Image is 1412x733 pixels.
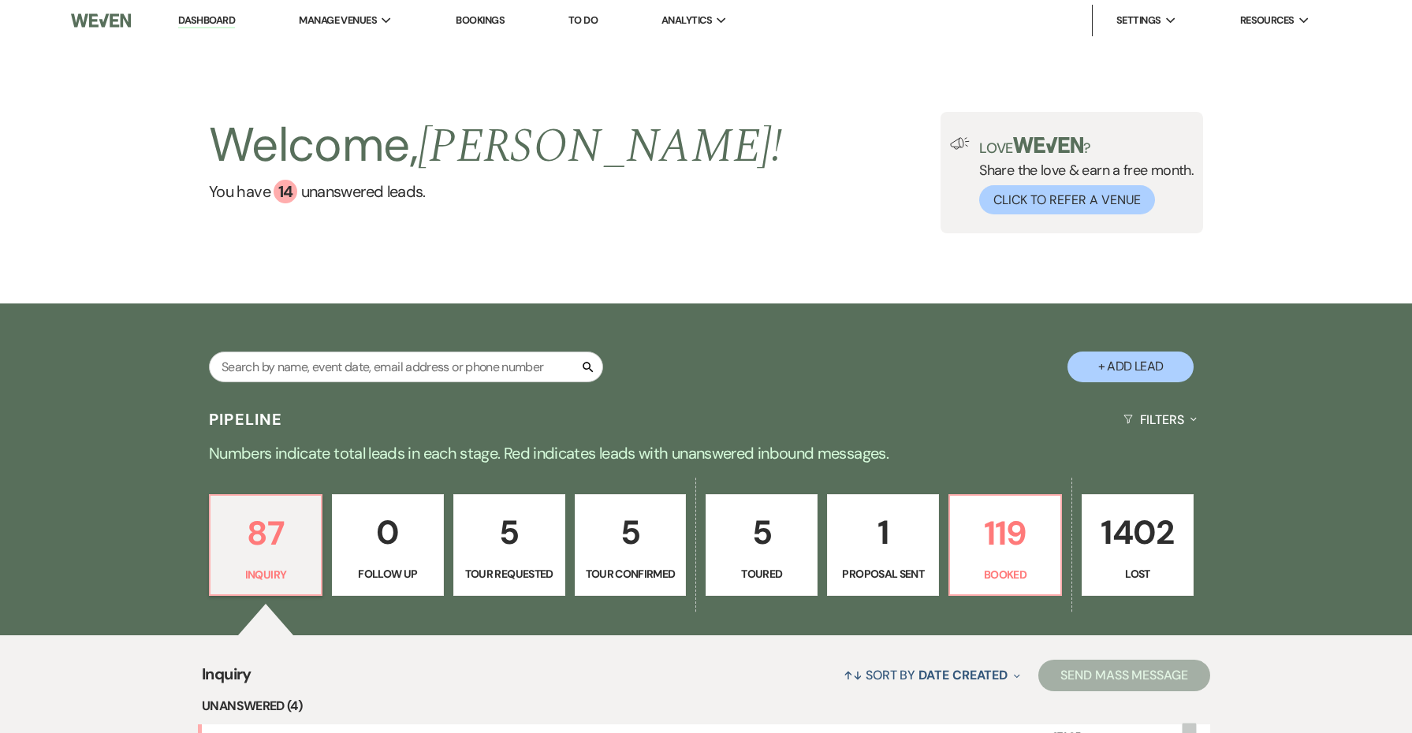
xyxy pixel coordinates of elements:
button: Click to Refer a Venue [979,185,1155,214]
span: Inquiry [202,662,251,696]
h3: Pipeline [209,408,283,430]
div: Share the love & earn a free month. [970,137,1194,214]
a: 87Inquiry [209,494,322,597]
p: Proposal Sent [837,565,929,582]
p: 5 [585,506,676,559]
h2: Welcome, [209,112,782,180]
input: Search by name, event date, email address or phone number [209,352,603,382]
button: Sort By Date Created [837,654,1026,696]
p: 87 [220,507,311,560]
a: 119Booked [948,494,1062,597]
p: Lost [1092,565,1183,582]
span: ↑↓ [844,667,862,683]
p: 1 [837,506,929,559]
a: 5Tour Confirmed [575,494,687,597]
a: You have 14 unanswered leads. [209,180,782,203]
p: Tour Requested [464,565,555,582]
a: To Do [568,13,598,27]
a: 0Follow Up [332,494,444,597]
p: 5 [464,506,555,559]
p: Inquiry [220,566,311,583]
p: 5 [716,506,807,559]
a: 1Proposal Sent [827,494,939,597]
a: Dashboard [178,13,235,28]
span: [PERSON_NAME] ! [418,110,782,183]
p: Follow Up [342,565,434,582]
a: 1402Lost [1082,494,1194,597]
span: Manage Venues [299,13,377,28]
button: + Add Lead [1067,352,1194,382]
p: Love ? [979,137,1194,155]
span: Resources [1240,13,1295,28]
p: Tour Confirmed [585,565,676,582]
img: weven-logo-green.svg [1013,137,1083,153]
p: Numbers indicate total leads in each stage. Red indicates leads with unanswered inbound messages. [139,441,1274,466]
div: 14 [274,180,297,203]
span: Analytics [661,13,712,28]
img: loud-speaker-illustration.svg [950,137,970,150]
span: Date Created [918,667,1008,683]
p: 1402 [1092,506,1183,559]
a: 5Tour Requested [453,494,565,597]
p: Booked [959,566,1051,583]
p: Toured [716,565,807,582]
span: Settings [1116,13,1161,28]
a: 5Toured [706,494,818,597]
p: 119 [959,507,1051,560]
button: Send Mass Message [1038,660,1210,691]
button: Filters [1117,399,1203,441]
a: Bookings [456,13,505,27]
li: Unanswered (4) [202,696,1210,716]
p: 0 [342,506,434,559]
img: Weven Logo [71,4,131,37]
